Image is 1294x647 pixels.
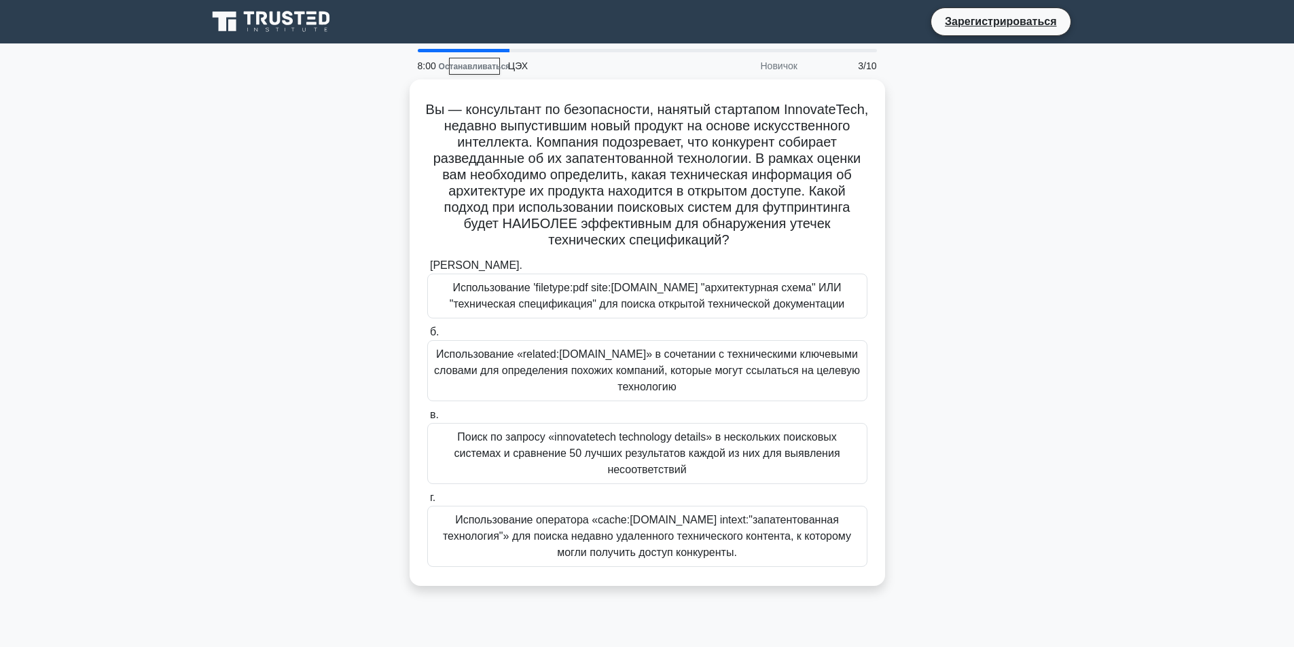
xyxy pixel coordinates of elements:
[450,282,845,310] font: Использование 'filetype:pdf site:[DOMAIN_NAME] "архитектурная схема" ИЛИ "техническая спецификаци...
[426,102,869,247] font: Вы — консультант по безопасности, нанятый стартапом InnovateTech, недавно выпустившим новый проду...
[439,62,511,71] font: Останавливаться
[945,16,1056,27] font: Зарегистрироваться
[508,60,528,71] font: ЦЭХ
[454,431,840,475] font: Поиск по запросу «innovatetech technology details» в нескольких поисковых системах и сравнение 50...
[449,58,500,75] a: Останавливаться
[434,348,860,392] font: Использование «related:[DOMAIN_NAME]» в сочетании с техническими ключевыми словами для определени...
[937,13,1064,30] a: Зарегистрироваться
[760,60,797,71] font: Новичок
[858,60,876,71] font: 3/10
[430,326,439,337] font: б.
[430,492,435,503] font: г.
[430,259,522,271] font: [PERSON_NAME].
[430,409,439,420] font: в.
[443,514,851,558] font: Использование оператора «cache:[DOMAIN_NAME] intext:"запатентованная технология"» для поиска неда...
[418,60,436,71] font: 8:00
